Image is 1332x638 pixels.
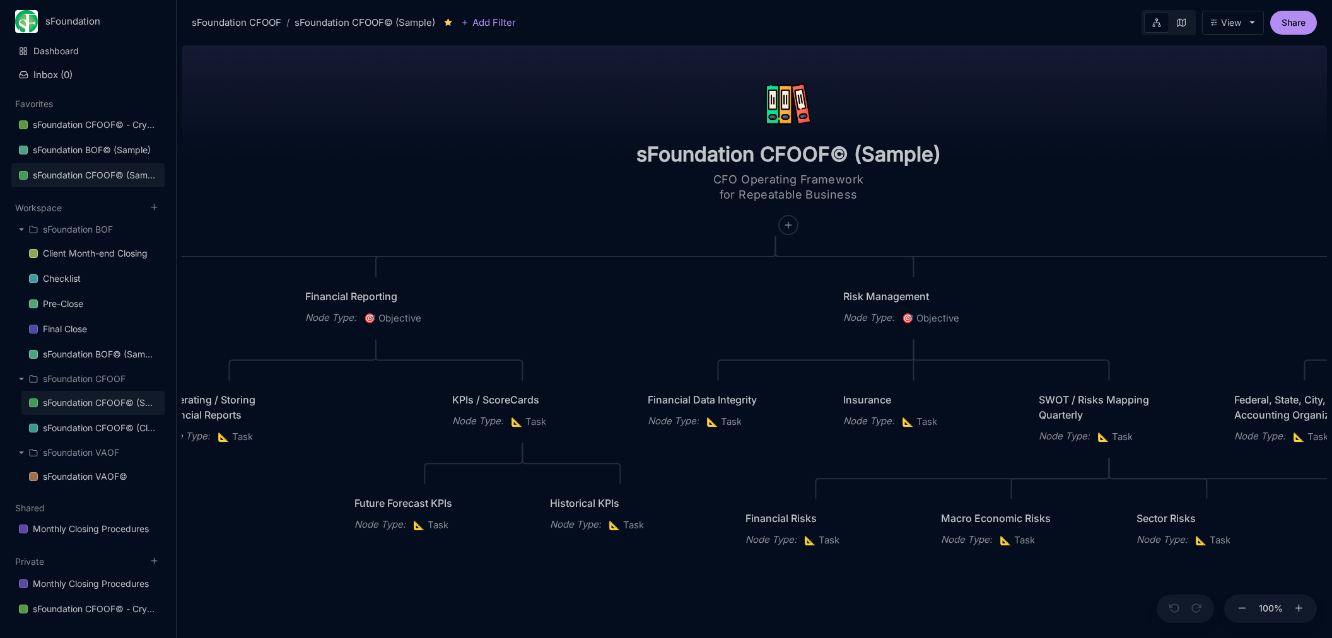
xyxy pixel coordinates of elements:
[1136,532,1188,547] div: Node Type :
[469,15,516,30] span: Add Filter
[1195,534,1210,546] i: 📐
[1202,11,1264,35] button: View
[11,113,165,137] a: sFoundation CFOOF© - Crystal Lake Partner LLC
[902,415,916,427] i: 📐
[43,395,157,410] div: sFoundation CFOOF© (Sample)
[21,342,165,367] div: sFoundation BOF© (Sample)
[192,15,281,30] div: sFoundation CFOOF
[11,513,165,546] div: Shared
[1097,431,1112,443] i: 📐
[33,521,149,536] div: Monthly Closing Procedures
[11,218,165,241] div: sFoundation BOF
[21,292,165,316] div: Pre-Close
[11,597,165,622] div: sFoundation CFOOF© - Crystal Lake Partner LLC
[15,202,62,213] button: Workspace
[43,371,126,386] div: sFoundation CFOOF
[33,168,157,183] div: sFoundation CFOOF© (Sample)
[11,597,165,621] a: sFoundation CFOOF© - Crystal Lake Partner LLC
[745,532,797,547] div: Node Type :
[1195,533,1230,548] span: Task
[843,392,984,407] div: Insurance
[461,15,516,30] button: Add Filter
[1000,534,1014,546] i: 📐
[11,163,165,188] div: sFoundation CFOOF© (Sample)
[11,138,165,162] a: sFoundation BOF© (Sample)
[1097,429,1133,444] span: Task
[413,518,448,533] span: Task
[21,416,165,440] a: sFoundation CFOOF© (Clone - For Testing)
[21,267,165,291] a: Checklist
[21,317,165,341] a: Final Close
[648,392,789,407] div: Financial Data Integrity
[15,502,45,513] button: Shared
[147,380,312,457] div: Generating / Storing Financial ReportsNode Type:📐Task
[15,98,53,109] button: Favorites
[43,420,157,436] div: sFoundation CFOOF© (Clone - For Testing)
[831,380,996,442] div: InsuranceNode Type:📐Task
[33,601,157,617] div: sFoundation CFOOF© - Crystal Lake Partner LLC
[1221,18,1241,28] div: View
[364,311,421,326] span: Objective
[11,517,165,542] div: Monthly Closing Procedures
[15,10,161,33] button: sFoundation
[538,484,703,545] div: Historical KPIsNode Type:📐Task
[1293,431,1307,443] i: 📐
[43,246,148,261] div: Client Month-end Closing
[43,222,113,237] div: sFoundation BOF
[364,312,378,324] i: 🎯
[43,445,119,460] div: sFoundation VAOF
[21,241,165,265] a: Client Month-end Closing
[843,414,894,429] div: Node Type :
[511,415,525,427] i: 📐
[706,414,742,429] span: Task
[21,391,165,415] div: sFoundation CFOOF© (Sample)
[608,40,969,236] div: iconCFO Operating Framework for Repeatable Business
[706,415,721,427] i: 📐
[11,109,165,192] div: Favorites
[11,568,165,626] div: Private
[804,534,819,546] i: 📐
[286,15,289,30] div: /
[11,572,165,596] a: Monthly Closing Procedures
[11,214,165,494] div: Workspace
[902,414,937,429] span: Task
[43,347,157,362] div: sFoundation BOF© (Sample)
[733,499,899,560] div: Financial RisksNode Type:📐Task
[293,277,459,339] div: Financial ReportingNode Type:🎯Objective
[218,431,232,443] i: 📐
[43,322,87,337] div: Final Close
[342,484,508,545] div: Future Forecast KPIsNode Type:📐Task
[745,511,887,526] div: Financial Risks
[1136,511,1278,526] div: Sector Risks
[21,342,165,366] a: sFoundation BOF© (Sample)
[1039,392,1180,422] div: SWOT / Risks Mapping Quarterly
[354,496,496,511] div: Future Forecast KPIs
[295,15,435,30] div: sFoundation CFOOF© (Sample)
[902,311,959,326] span: Objective
[21,292,165,316] a: Pre-Close
[354,517,406,532] div: Node Type :
[11,138,165,163] div: sFoundation BOF© (Sample)
[511,414,546,429] span: Task
[452,414,503,429] div: Node Type :
[11,517,165,541] a: Monthly Closing Procedures
[831,277,996,339] div: Risk ManagementNode Type:🎯Objective
[21,416,165,441] div: sFoundation CFOOF© (Clone - For Testing)
[804,533,839,548] span: Task
[1039,429,1090,444] div: Node Type :
[21,391,165,415] a: sFoundation CFOOF© (Sample)
[43,469,127,484] div: sFoundation VAOF©
[305,289,447,304] div: Financial Reporting
[11,163,165,187] a: sFoundation CFOOF© (Sample)
[33,142,151,158] div: sFoundation BOF© (Sample)
[766,81,811,127] img: icon
[609,519,623,531] i: 📐
[21,465,165,489] a: sFoundation VAOF©
[15,556,44,567] button: Private
[440,380,605,442] div: KPIs / ScoreCardsNode Type:📐Task
[33,117,157,132] div: sFoundation CFOOF© - Crystal Lake Partner LLC
[1027,380,1192,457] div: SWOT / Risks Mapping QuarterlyNode Type:📐Task
[452,392,593,407] div: KPIs / ScoreCards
